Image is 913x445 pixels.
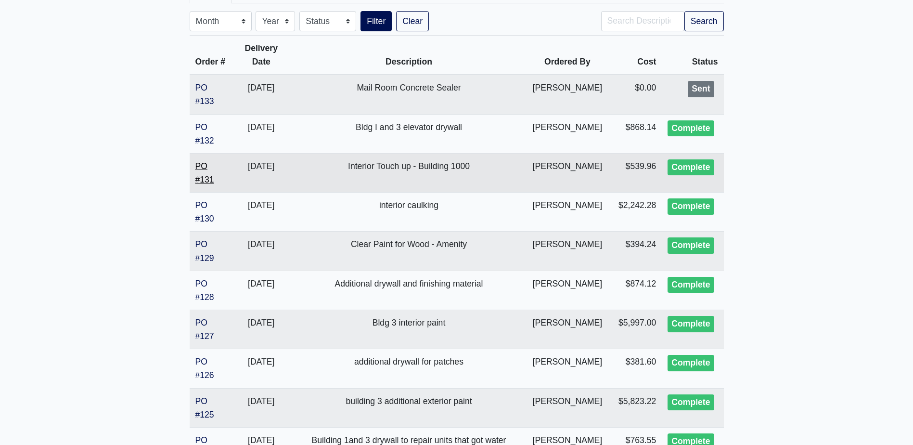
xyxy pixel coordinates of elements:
td: [PERSON_NAME] [527,193,608,232]
td: [PERSON_NAME] [527,114,608,153]
th: Status [662,36,723,75]
td: building 3 additional exterior paint [291,388,527,427]
td: [DATE] [231,114,291,153]
button: Search [684,11,724,31]
div: Complete [668,316,714,332]
th: Order # [190,36,231,75]
td: [DATE] [231,153,291,192]
td: [PERSON_NAME] [527,310,608,349]
td: [PERSON_NAME] [527,271,608,310]
td: [DATE] [231,75,291,114]
a: PO #131 [195,161,214,184]
td: [DATE] [231,232,291,271]
td: Mail Room Concrete Sealer [291,75,527,114]
th: Delivery Date [231,36,291,75]
th: Ordered By [527,36,608,75]
a: PO #125 [195,396,214,419]
a: Clear [396,11,429,31]
td: $874.12 [608,271,662,310]
td: $2,242.28 [608,193,662,232]
a: PO #130 [195,200,214,223]
td: [DATE] [231,310,291,349]
td: $0.00 [608,75,662,114]
td: $394.24 [608,232,662,271]
div: Complete [668,159,714,176]
a: PO #129 [195,239,214,262]
td: Additional drywall and finishing material [291,271,527,310]
td: [PERSON_NAME] [527,153,608,192]
a: PO #133 [195,83,214,106]
td: $5,997.00 [608,310,662,349]
td: Bldg I and 3 elevator drywall [291,114,527,153]
div: Complete [668,355,714,371]
a: PO #132 [195,122,214,145]
div: Complete [668,120,714,137]
a: PO #128 [195,279,214,302]
td: Interior Touch up - Building 1000 [291,153,527,192]
td: additional drywall for patches [291,349,527,388]
td: $868.14 [608,114,662,153]
input: Search [601,11,684,31]
td: [PERSON_NAME] [527,349,608,388]
td: Bldg 3 interior paint [291,310,527,349]
td: [DATE] [231,193,291,232]
a: PO #126 [195,357,214,380]
td: interior caulking [291,193,527,232]
a: PO #127 [195,318,214,341]
td: $539.96 [608,153,662,192]
div: Complete [668,198,714,215]
td: [PERSON_NAME] [527,75,608,114]
div: Complete [668,277,714,293]
td: [PERSON_NAME] [527,388,608,427]
td: $381.60 [608,349,662,388]
td: $5,823.22 [608,388,662,427]
th: Description [291,36,527,75]
th: Cost [608,36,662,75]
div: Complete [668,394,714,411]
td: Clear Paint for Wood - Amenity [291,232,527,271]
td: [PERSON_NAME] [527,232,608,271]
td: [DATE] [231,271,291,310]
button: Filter [360,11,392,31]
div: Sent [688,81,714,97]
div: Complete [668,237,714,254]
td: [DATE] [231,349,291,388]
td: [DATE] [231,388,291,427]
